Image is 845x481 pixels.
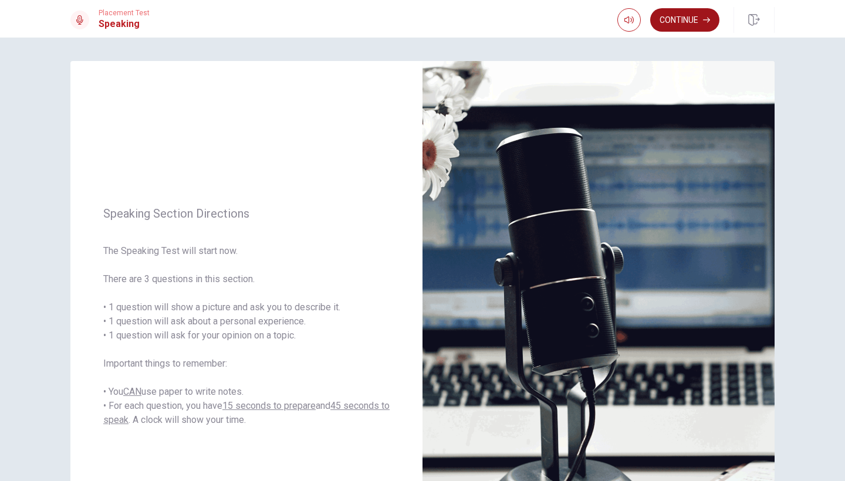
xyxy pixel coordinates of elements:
[99,17,150,31] h1: Speaking
[103,244,390,427] span: The Speaking Test will start now. There are 3 questions in this section. • 1 question will show a...
[99,9,150,17] span: Placement Test
[123,386,141,397] u: CAN
[650,8,719,32] button: Continue
[222,400,316,411] u: 15 seconds to prepare
[103,206,390,221] span: Speaking Section Directions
